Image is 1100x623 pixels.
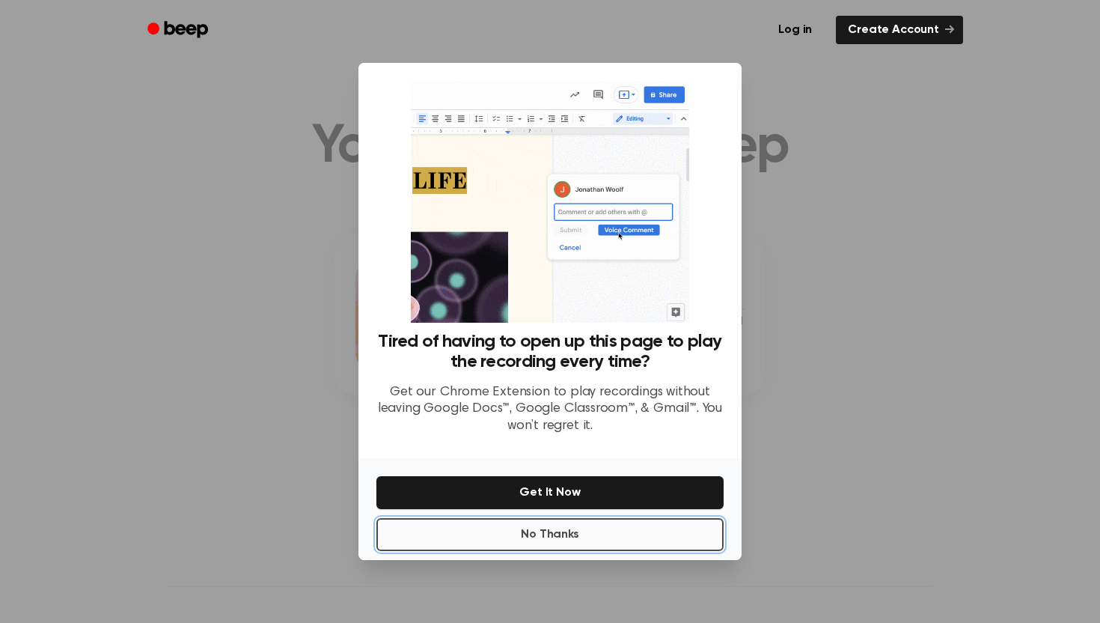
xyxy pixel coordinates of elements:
a: Create Account [836,16,963,44]
img: Beep extension in action [411,81,688,323]
a: Beep [137,16,221,45]
p: Get our Chrome Extension to play recordings without leaving Google Docs™, Google Classroom™, & Gm... [376,384,724,435]
a: Log in [763,13,827,47]
button: Get It Now [376,476,724,509]
h3: Tired of having to open up this page to play the recording every time? [376,332,724,372]
button: No Thanks [376,518,724,551]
